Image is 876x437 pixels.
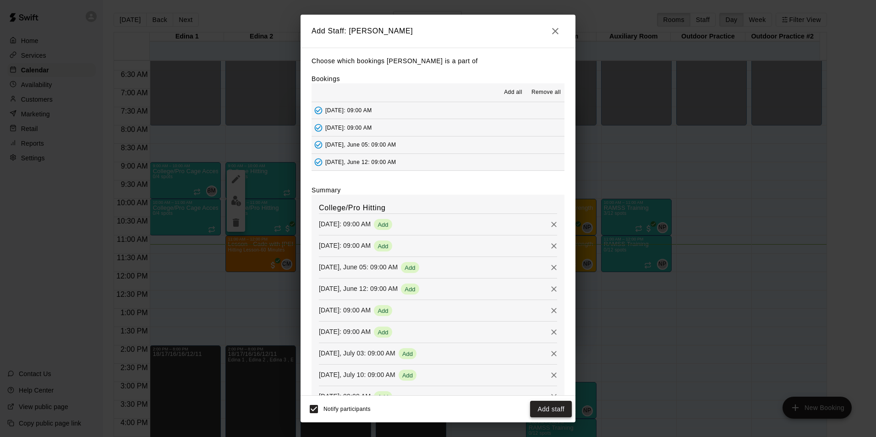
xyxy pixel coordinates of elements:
h6: College/Pro Hitting [319,202,557,214]
label: Summary [312,186,341,195]
p: [DATE]: 09:00 AM [319,306,371,315]
p: [DATE]: 09:00 AM [319,392,371,401]
button: Added - Collect Payment[DATE]: 09:00 AM [312,102,564,119]
button: Added - Collect Payment[DATE], June 12: 09:00 AM [312,154,564,171]
button: Added - Collect Payment [312,104,325,117]
button: Add all [498,85,528,100]
p: [DATE], July 03: 09:00 AM [319,349,395,358]
button: Remove [547,218,561,231]
span: Add [374,243,392,250]
button: Remove [547,325,561,339]
span: Add [374,393,392,400]
p: [DATE]: 09:00 AM [319,327,371,336]
button: Remove [547,390,561,404]
button: Remove [547,368,561,382]
button: Added - Collect Payment [312,138,325,152]
label: Bookings [312,75,340,82]
span: Add [374,307,392,314]
button: Add staff [530,401,572,418]
h2: Add Staff: [PERSON_NAME] [301,15,575,48]
button: Added - Collect Payment[DATE]: 09:00 AM [312,119,564,136]
button: Added - Collect Payment [312,121,325,135]
p: [DATE], June 05: 09:00 AM [319,262,398,272]
button: Remove [547,239,561,253]
span: Remove all [531,88,561,97]
p: [DATE]: 09:00 AM [319,241,371,250]
span: Add [401,264,419,271]
span: Add [374,221,392,228]
button: Added - Collect Payment[DATE], June 05: 09:00 AM [312,137,564,153]
button: Remove all [528,85,564,100]
button: Remove [547,304,561,317]
button: Remove [547,261,561,274]
span: Add [401,286,419,293]
button: Remove [547,347,561,361]
span: Add [399,350,416,357]
span: Add [399,372,416,379]
p: [DATE], July 10: 09:00 AM [319,370,395,379]
span: [DATE]: 09:00 AM [325,124,372,131]
span: Notify participants [323,406,371,412]
button: Remove [547,282,561,296]
span: Add [374,329,392,336]
p: Choose which bookings [PERSON_NAME] is a part of [312,55,564,67]
span: [DATE]: 09:00 AM [325,107,372,113]
p: [DATE], June 12: 09:00 AM [319,284,398,293]
span: Add all [504,88,522,97]
p: [DATE]: 09:00 AM [319,219,371,229]
button: Added - Collect Payment [312,155,325,169]
span: [DATE], June 12: 09:00 AM [325,158,396,165]
span: [DATE], June 05: 09:00 AM [325,142,396,148]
